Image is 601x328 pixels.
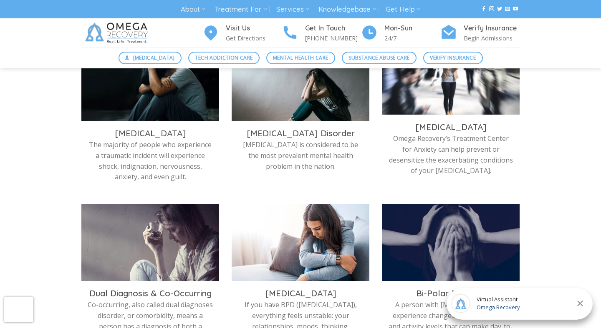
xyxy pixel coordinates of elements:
p: [MEDICAL_DATA] is considered to be the most prevalent mental health problem in the nation. [238,140,363,172]
h3: [MEDICAL_DATA] [388,122,513,133]
a: Get Help [386,2,420,17]
a: Follow on Instagram [489,6,494,12]
h3: [MEDICAL_DATA] [238,288,363,299]
h3: Bi-Polar Disorder [388,288,513,299]
p: The majority of people who experience a traumatic incident will experience shock, indignation, ne... [88,140,213,182]
h4: Mon-Sun [384,23,440,34]
p: Begin Admissions [464,33,520,43]
a: Follow on YouTube [513,6,518,12]
a: Visit Us Get Directions [202,23,282,43]
a: Verify Insurance [423,52,483,64]
a: Follow on Facebook [481,6,486,12]
p: Get Directions [226,33,282,43]
a: Substance Abuse Care [342,52,417,64]
a: Knowledgebase [318,2,376,17]
p: [PHONE_NUMBER] [305,33,361,43]
a: Send us an email [505,6,510,12]
a: Follow on Twitter [497,6,502,12]
a: Mental Health Care [266,52,335,64]
p: Omega Recovery’s Treatment Center for Anxiety can help prevent or desensitize the exacerbating co... [388,133,513,176]
h4: Verify Insurance [464,23,520,34]
a: Verify Insurance Begin Admissions [440,23,520,43]
h3: [MEDICAL_DATA] Disorder [238,128,363,139]
a: Services [276,2,309,17]
h3: Dual Diagnosis & Co-Occurring [88,288,213,299]
span: [MEDICAL_DATA] [133,54,175,62]
a: Tech Addiction Care [188,52,260,64]
span: Tech Addiction Care [195,54,253,62]
span: Verify Insurance [430,54,476,62]
span: Substance Abuse Care [348,54,409,62]
img: treatment for PTSD [81,44,219,121]
h4: Get In Touch [305,23,361,34]
h4: Visit Us [226,23,282,34]
h3: [MEDICAL_DATA] [88,128,213,139]
a: About [181,2,205,17]
a: Treatment For [215,2,267,17]
img: Omega Recovery [81,18,154,48]
p: 24/7 [384,33,440,43]
a: [MEDICAL_DATA] [119,52,182,64]
span: Mental Health Care [273,54,328,62]
a: Get In Touch [PHONE_NUMBER] [282,23,361,43]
